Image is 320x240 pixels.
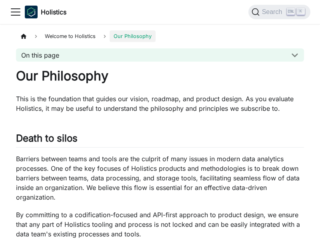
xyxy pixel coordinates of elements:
span: Our Philosophy [110,30,156,42]
button: On this page [16,48,304,62]
p: By committing to a codification-focused and API-first approach to product design, we ensure that ... [16,210,304,239]
p: Barriers between teams and tools are the culprit of many issues in modern data analytics processe... [16,154,304,202]
kbd: K [297,8,305,15]
button: Toggle navigation bar [10,6,22,18]
p: This is the foundation that guides our vision, roadmap, and product design. As you evaluate Holis... [16,94,304,113]
h2: Death to silos [16,132,304,148]
button: Search (Ctrl+K) [248,5,310,19]
a: HolisticsHolistics [25,6,66,18]
nav: Breadcrumbs [16,30,304,42]
b: Holistics [41,7,66,17]
span: Search [260,8,287,16]
h1: Our Philosophy [16,68,304,84]
img: Holistics [25,6,38,18]
a: Home page [16,30,31,42]
span: Welcome to Holistics [41,30,100,42]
